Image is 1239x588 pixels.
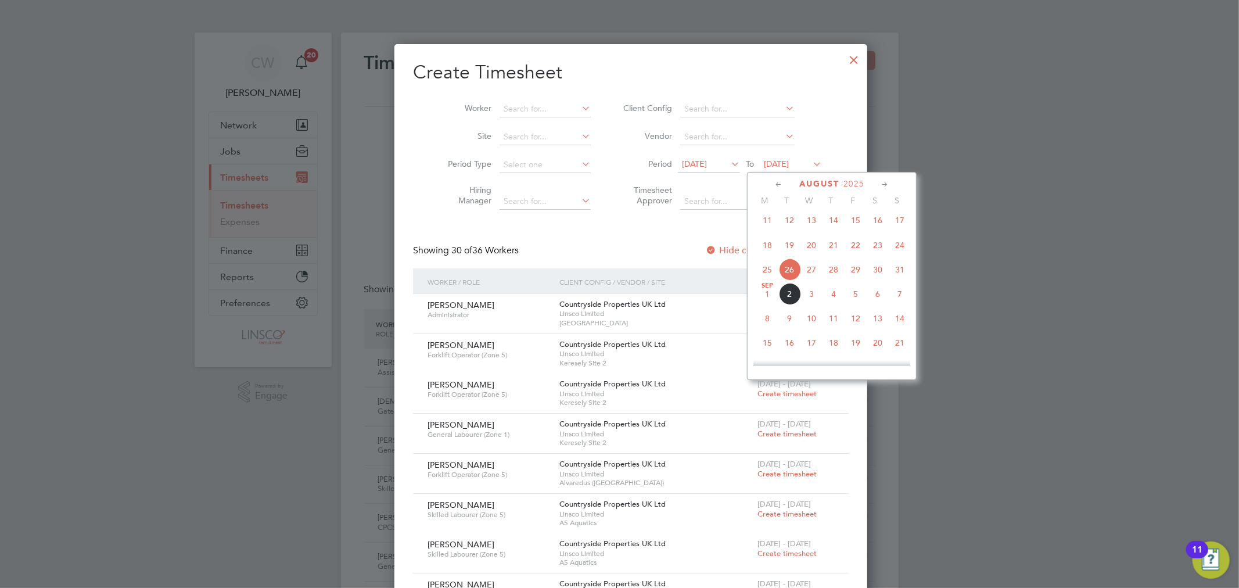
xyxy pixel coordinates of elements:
[428,300,494,310] span: [PERSON_NAME]
[559,358,752,368] span: Keresely Site 2
[800,283,823,305] span: 3
[889,332,911,354] span: 21
[428,350,551,360] span: Forklift Operator (Zone 5)
[845,209,867,231] span: 15
[889,209,911,231] span: 17
[428,310,551,320] span: Administrator
[428,539,494,550] span: [PERSON_NAME]
[559,379,666,389] span: Countryside Properties UK Ltd
[757,459,811,469] span: [DATE] - [DATE]
[757,469,817,479] span: Create timesheet
[451,245,519,256] span: 36 Workers
[820,195,842,206] span: T
[845,332,867,354] span: 19
[757,499,811,509] span: [DATE] - [DATE]
[680,101,795,117] input: Search for...
[845,259,867,281] span: 29
[800,357,823,379] span: 24
[1193,542,1230,579] button: Open Resource Center, 11 new notifications
[800,209,823,231] span: 13
[559,419,666,429] span: Countryside Properties UK Ltd
[413,60,849,85] h2: Create Timesheet
[428,500,494,510] span: [PERSON_NAME]
[889,283,911,305] span: 7
[559,398,752,407] span: Keresely Site 2
[867,357,889,379] span: 27
[764,159,789,169] span: [DATE]
[800,259,823,281] span: 27
[753,195,775,206] span: M
[559,349,752,358] span: Linsco Limited
[778,234,800,256] span: 19
[559,510,752,519] span: Linsco Limited
[680,193,795,210] input: Search for...
[757,548,817,558] span: Create timesheet
[559,549,752,558] span: Linsco Limited
[757,389,817,399] span: Create timesheet
[428,550,551,559] span: Skilled Labourer (Zone 5)
[620,103,672,113] label: Client Config
[451,245,472,256] span: 30 of
[867,332,889,354] span: 20
[428,470,551,479] span: Forklift Operator (Zone 5)
[680,129,795,145] input: Search for...
[800,234,823,256] span: 20
[428,460,494,470] span: [PERSON_NAME]
[800,332,823,354] span: 17
[682,159,707,169] span: [DATE]
[559,499,666,509] span: Countryside Properties UK Ltd
[778,209,800,231] span: 12
[756,283,778,289] span: Sep
[425,268,556,295] div: Worker / Role
[756,259,778,281] span: 25
[559,469,752,479] span: Linsco Limited
[500,129,591,145] input: Search for...
[559,478,752,487] span: Alvaredus ([GEOGRAPHIC_DATA])
[413,245,521,257] div: Showing
[428,390,551,399] span: Forklift Operator (Zone 5)
[778,332,800,354] span: 16
[867,234,889,256] span: 23
[889,357,911,379] span: 28
[620,185,672,206] label: Timesheet Approver
[428,340,494,350] span: [PERSON_NAME]
[823,209,845,231] span: 14
[500,101,591,117] input: Search for...
[823,332,845,354] span: 18
[756,332,778,354] span: 15
[439,185,491,206] label: Hiring Manager
[500,193,591,210] input: Search for...
[559,389,752,399] span: Linsco Limited
[867,283,889,305] span: 6
[439,159,491,169] label: Period Type
[756,357,778,379] span: 22
[799,179,839,189] span: August
[556,268,755,295] div: Client Config / Vendor / Site
[823,234,845,256] span: 21
[500,157,591,173] input: Select one
[778,307,800,329] span: 9
[845,234,867,256] span: 22
[757,509,817,519] span: Create timesheet
[867,307,889,329] span: 13
[889,307,911,329] span: 14
[889,259,911,281] span: 31
[559,518,752,528] span: A5 Aquatics
[867,259,889,281] span: 30
[867,209,889,231] span: 16
[559,429,752,439] span: Linsco Limited
[559,299,666,309] span: Countryside Properties UK Ltd
[778,357,800,379] span: 23
[757,379,811,389] span: [DATE] - [DATE]
[620,159,672,169] label: Period
[757,419,811,429] span: [DATE] - [DATE]
[1192,550,1202,565] div: 11
[428,510,551,519] span: Skilled Labourer (Zone 5)
[775,195,798,206] span: T
[756,307,778,329] span: 8
[559,539,666,548] span: Countryside Properties UK Ltd
[864,195,886,206] span: S
[778,283,800,305] span: 2
[845,357,867,379] span: 26
[439,103,491,113] label: Worker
